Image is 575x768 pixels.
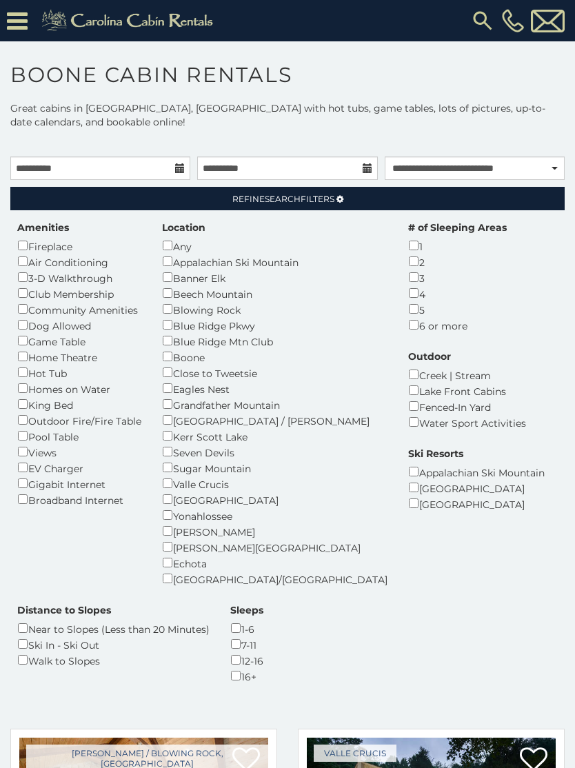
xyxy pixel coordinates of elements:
div: Seven Devils [162,444,387,460]
div: Kerr Scott Lake [162,428,387,444]
div: Valle Crucis [162,476,387,492]
div: Dog Allowed [17,317,141,333]
div: Blowing Rock [162,301,387,317]
div: Near to Slopes (Less than 20 Minutes) [17,620,210,636]
div: Yonahlossee [162,507,387,523]
div: Banner Elk [162,270,387,285]
div: Blue Ridge Mtn Club [162,333,387,349]
div: King Bed [17,396,141,412]
div: 1 [408,238,507,254]
div: 6 or more [408,317,507,333]
div: [GEOGRAPHIC_DATA] [162,492,387,507]
span: Refine Filters [232,194,334,204]
div: Close to Tweetsie [162,365,387,381]
div: [PERSON_NAME][GEOGRAPHIC_DATA] [162,539,387,555]
div: Views [17,444,141,460]
div: [GEOGRAPHIC_DATA] / [PERSON_NAME] [162,412,387,428]
div: 5 [408,301,507,317]
div: [PERSON_NAME] [162,523,387,539]
div: 2 [408,254,507,270]
a: [PHONE_NUMBER] [498,9,527,32]
div: Creek | Stream [408,367,526,383]
div: Walk to Slopes [17,652,210,668]
div: Water Sport Activities [408,414,526,430]
div: 4 [408,285,507,301]
div: Blue Ridge Pkwy [162,317,387,333]
div: Air Conditioning [17,254,141,270]
div: Community Amenities [17,301,141,317]
div: Lake Front Cabins [408,383,526,398]
div: Appalachian Ski Mountain [408,464,545,480]
div: Beech Mountain [162,285,387,301]
div: Fireplace [17,238,141,254]
div: 3 [408,270,507,285]
div: [GEOGRAPHIC_DATA]/[GEOGRAPHIC_DATA] [162,571,387,587]
a: Valle Crucis [314,745,396,762]
div: Echota [162,555,387,571]
div: Outdoor Fire/Fire Table [17,412,141,428]
span: Search [265,194,301,204]
label: Sleeps [230,603,263,617]
a: RefineSearchFilters [10,187,565,210]
label: # of Sleeping Areas [408,221,507,234]
div: Sugar Mountain [162,460,387,476]
div: EV Charger [17,460,141,476]
div: 3-D Walkthrough [17,270,141,285]
div: 1-6 [230,620,263,636]
div: 16+ [230,668,263,684]
label: Distance to Slopes [17,603,111,617]
img: search-regular.svg [470,8,495,33]
div: Appalachian Ski Mountain [162,254,387,270]
div: Any [162,238,387,254]
div: Eagles Nest [162,381,387,396]
div: Broadband Internet [17,492,141,507]
div: Boone [162,349,387,365]
div: Fenced-In Yard [408,398,526,414]
div: Game Table [17,333,141,349]
label: Ski Resorts [408,447,463,461]
label: Outdoor [408,350,451,363]
div: Pool Table [17,428,141,444]
div: Grandfather Mountain [162,396,387,412]
div: 7-11 [230,636,263,652]
img: Khaki-logo.png [34,7,225,34]
div: [GEOGRAPHIC_DATA] [408,496,545,512]
label: Location [162,221,205,234]
div: [GEOGRAPHIC_DATA] [408,480,545,496]
label: Amenities [17,221,69,234]
div: 12-16 [230,652,263,668]
div: Club Membership [17,285,141,301]
div: Hot Tub [17,365,141,381]
div: Ski In - Ski Out [17,636,210,652]
div: Homes on Water [17,381,141,396]
div: Home Theatre [17,349,141,365]
div: Gigabit Internet [17,476,141,492]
